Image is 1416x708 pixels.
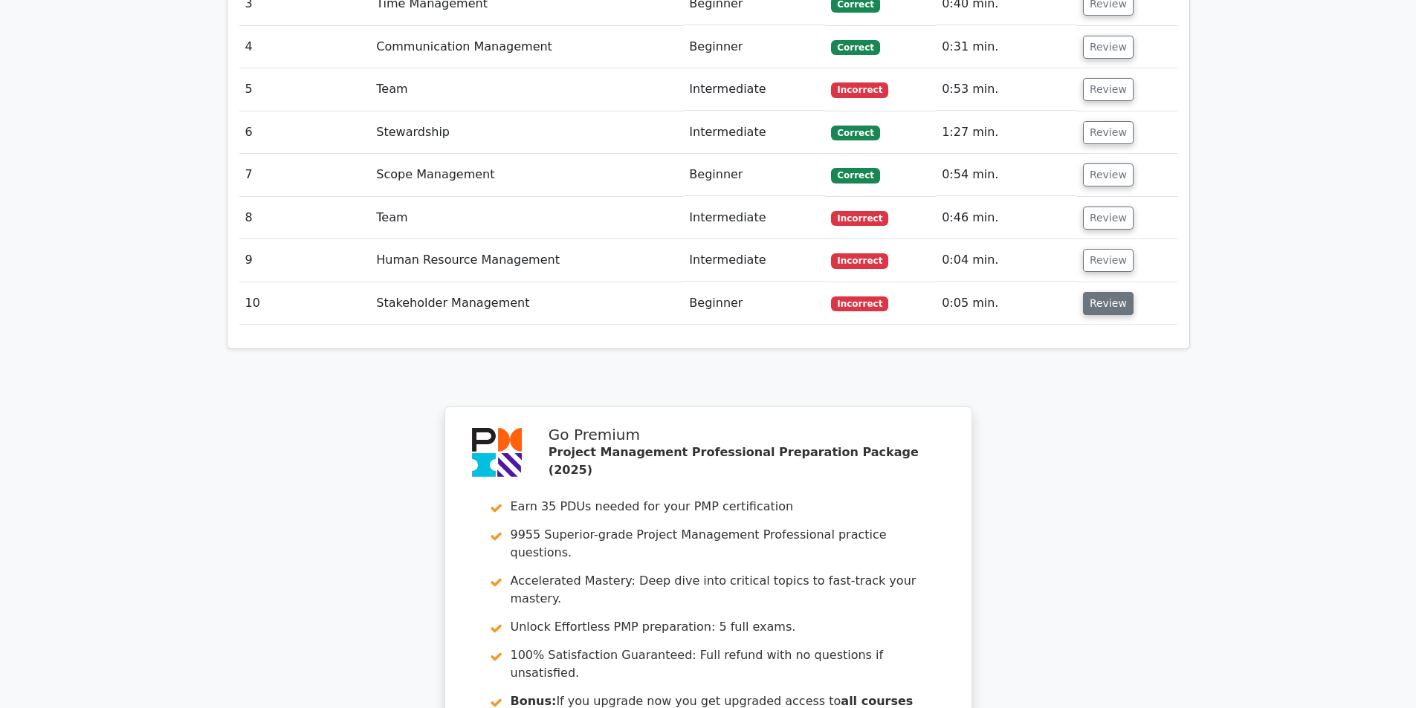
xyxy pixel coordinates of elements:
[683,282,825,325] td: Beginner
[936,239,1077,282] td: 0:04 min.
[239,197,371,239] td: 8
[936,68,1077,111] td: 0:53 min.
[831,40,879,55] span: Correct
[370,154,683,196] td: Scope Management
[831,82,888,97] span: Incorrect
[239,282,371,325] td: 10
[936,26,1077,68] td: 0:31 min.
[370,68,683,111] td: Team
[239,111,371,154] td: 6
[936,111,1077,154] td: 1:27 min.
[370,26,683,68] td: Communication Management
[831,168,879,183] span: Correct
[683,26,825,68] td: Beginner
[936,282,1077,325] td: 0:05 min.
[831,253,888,268] span: Incorrect
[831,126,879,140] span: Correct
[1083,78,1134,101] button: Review
[1083,121,1134,144] button: Review
[370,197,683,239] td: Team
[936,154,1077,196] td: 0:54 min.
[239,154,371,196] td: 7
[683,111,825,154] td: Intermediate
[1083,36,1134,59] button: Review
[370,282,683,325] td: Stakeholder Management
[831,296,888,311] span: Incorrect
[370,239,683,282] td: Human Resource Management
[1083,163,1134,186] button: Review
[239,239,371,282] td: 9
[239,26,371,68] td: 4
[936,197,1077,239] td: 0:46 min.
[370,111,683,154] td: Stewardship
[683,154,825,196] td: Beginner
[683,197,825,239] td: Intermediate
[239,68,371,111] td: 5
[683,68,825,111] td: Intermediate
[683,239,825,282] td: Intermediate
[1083,207,1134,230] button: Review
[831,211,888,226] span: Incorrect
[1083,292,1134,315] button: Review
[1083,249,1134,272] button: Review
